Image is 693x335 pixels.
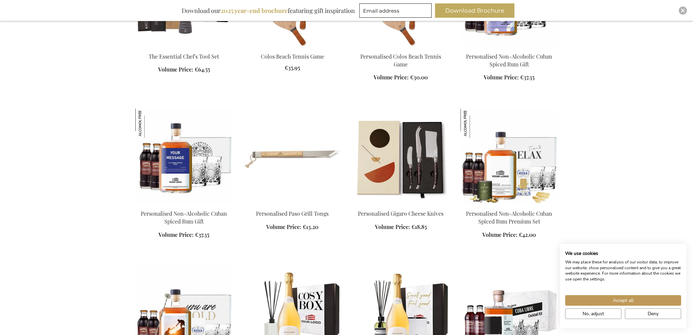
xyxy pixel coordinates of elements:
a: Colos Beach Tennis Game [261,53,324,60]
a: Personalised Non-Alcoholic Cuban Spiced Rum Gift Personalised Non-Alcoholic Cuban Spiced Rum Gift [135,201,233,208]
span: €42.00 [519,231,536,238]
a: Volume Price: €64.55 [158,66,210,74]
span: Volume Price: [484,74,519,81]
a: Colos Beach Tennis Game [244,44,341,50]
span: €37.35 [520,74,534,81]
span: Accept all [613,297,634,304]
span: €35.95 [285,64,300,71]
a: Volume Price: €18.85 [375,223,427,231]
a: Personalised Non-Alcoholic Cuban Spiced Rum Gift [141,210,227,225]
button: Adjust cookie preferences [565,308,621,319]
img: Personalised Paso Grill Tongs [244,109,341,204]
img: Personalised Non-Alcoholic Cuban Spiced Rum Gift [135,109,233,204]
a: Personalised Gigaro Cheese Knives [352,201,450,208]
span: Volume Price: [266,223,301,230]
a: The Essential Chef's Tool Set [149,53,219,60]
div: Download our featuring gift inspiration [179,3,358,18]
span: €37.35 [195,231,209,238]
a: Personalised Gigaro Cheese Knives [358,210,443,217]
img: Personalised Non-Alcoholic Cuban Spiced Rum Gift [135,109,165,138]
span: Deny [648,310,659,317]
a: Volume Price: €13.20 [266,223,318,231]
span: No, adjust [583,310,604,317]
input: Email address [359,3,432,18]
a: Volume Price: €37.35 [159,231,209,239]
div: Close [679,6,687,15]
p: We may place these for analysis of our visitor data, to improve our website, show personalised co... [565,259,681,282]
a: Personalised Non-Alcoholic Cuban Spiced Rum Premium Set Personalised Non-Alcoholic Cuban Spiced R... [461,201,558,208]
img: Personalised Non-Alcoholic Cuban Spiced Rum Premium Set [461,109,558,204]
span: €13.20 [303,223,318,230]
img: Close [681,9,685,13]
form: marketing offers and promotions [359,3,434,20]
span: Volume Price: [482,231,517,238]
button: Accept all cookies [565,295,681,306]
a: Colos Beach Tennis Game [352,44,450,50]
a: Personalised Colos Beach Tennis Game [360,53,441,68]
a: Volume Price: €30.00 [374,74,428,81]
span: Volume Price: [158,66,193,73]
a: Personalised Non-Alcoholic Cuban Spiced Rum Gift [466,53,552,68]
span: Volume Price: [374,74,409,81]
a: Personalised Non-Alcoholic Cuban Spiced Rum Premium Set [466,210,552,225]
a: Volume Price: €37.35 [484,74,534,81]
span: Volume Price: [375,223,410,230]
a: Personalised Paso Grill Tongs [256,210,329,217]
b: 2025 year-end brochure [221,6,288,15]
h2: We use cookies [565,250,681,257]
button: Deny all cookies [625,308,681,319]
span: €64.55 [195,66,210,73]
a: Volume Price: €42.00 [482,231,536,239]
span: €30.00 [410,74,428,81]
button: Download Brochure [435,3,514,18]
img: Personalised Gigaro Cheese Knives [352,109,450,204]
span: Volume Price: [159,231,194,238]
a: Personalised Non-Alcoholic Cuban Spiced Rum Gift [461,44,558,50]
a: The Essential Chef's Tool Set [135,44,233,50]
span: €18.85 [411,223,427,230]
a: Personalised Paso Grill Tongs [244,201,341,208]
img: Personalised Non-Alcoholic Cuban Spiced Rum Premium Set [461,109,490,138]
